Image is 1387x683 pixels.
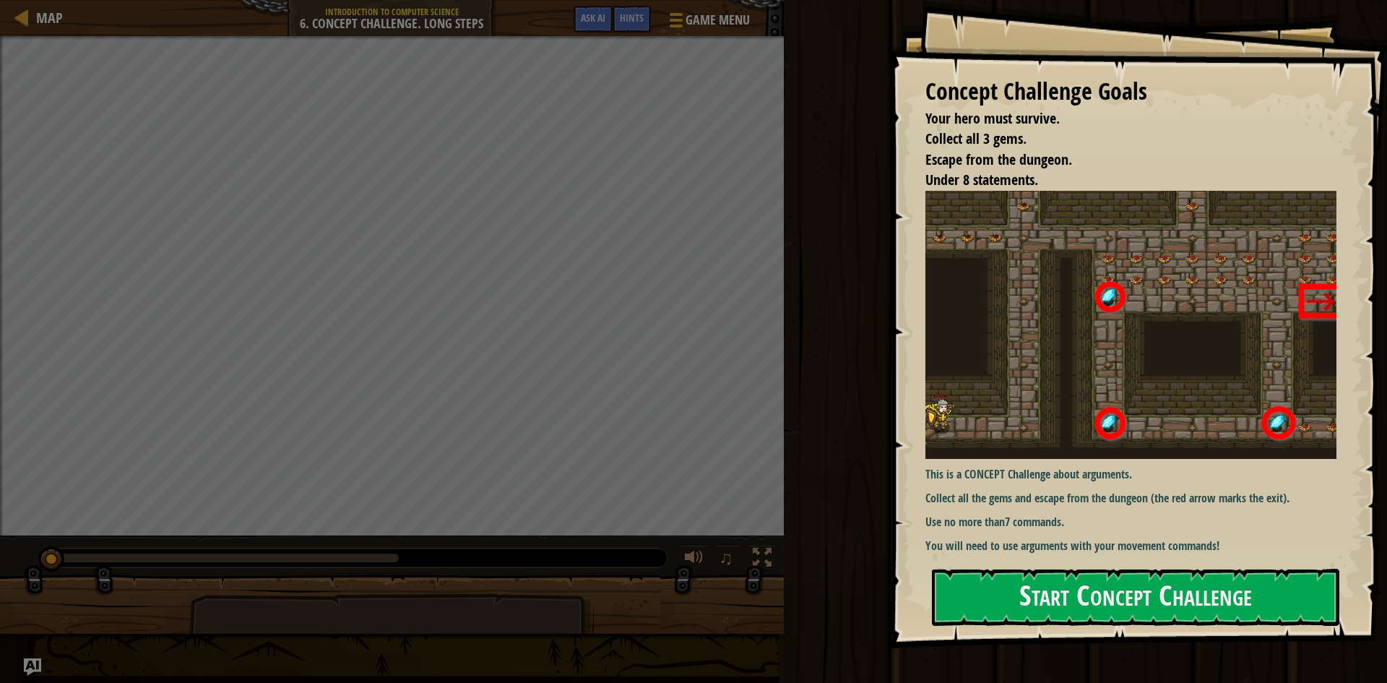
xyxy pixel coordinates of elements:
[907,108,1333,129] li: Your hero must survive.
[658,6,759,40] button: Game Menu
[925,466,1347,483] p: This is a CONCEPT Challenge about arguments.
[24,658,41,676] button: Ask AI
[716,545,740,575] button: ♫
[925,514,1347,530] p: Use no more than .
[719,547,733,569] span: ♫
[907,170,1333,191] li: Under 8 statements.
[36,8,63,27] span: Map
[29,8,63,27] a: Map
[1005,514,1061,530] strong: 7 commands
[907,129,1333,150] li: Collect all 3 gems.
[925,75,1336,108] div: Concept Challenge Goals
[932,569,1339,626] button: Start Concept Challenge
[748,545,777,575] button: Toggle fullscreen
[686,11,750,30] span: Game Menu
[680,545,709,575] button: Adjust volume
[925,538,1347,554] p: You will need to use arguments with your movement commands!
[925,129,1027,148] span: Collect all 3 gems.
[907,150,1333,171] li: Escape from the dungeon.
[925,490,1347,507] p: Collect all the gems and escape from the dungeon (the red arrow marks the exit).
[925,170,1038,189] span: Under 8 statements.
[620,11,644,25] span: Hints
[925,108,1060,128] span: Your hero must survive.
[925,191,1347,459] img: Asses2
[925,150,1072,169] span: Escape from the dungeon.
[574,6,613,33] button: Ask AI
[581,11,605,25] span: Ask AI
